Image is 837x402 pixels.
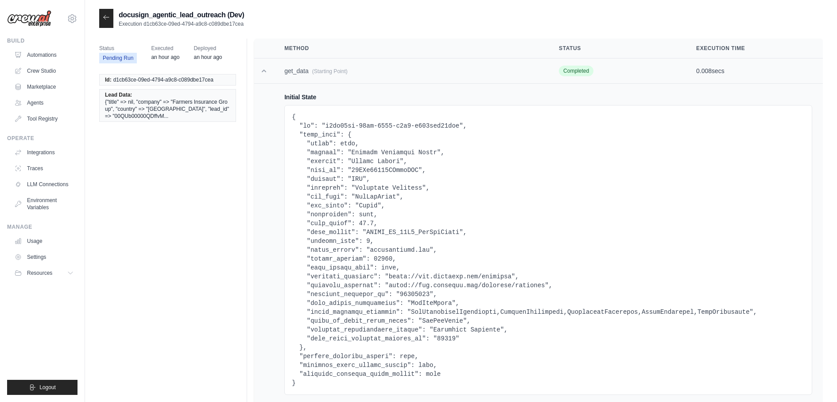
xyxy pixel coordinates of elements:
span: 0.008 [696,67,712,74]
th: Method [274,39,548,59]
span: Completed [559,66,593,76]
span: Deployed [194,44,222,53]
a: Integrations [11,145,77,160]
pre: { "lo": "i2do05si-98am-6555-c2a9-e603sed21doe", "temp_inci": { "utlab": etdo, "magnaal": "Enimadm... [292,113,805,387]
span: Lead Data: [105,91,132,98]
a: Agents [11,96,77,110]
a: Marketplace [11,80,77,94]
h2: docusign_agentic_lead_outreach (Dev) [119,10,244,20]
a: LLM Connections [11,177,77,191]
a: Traces [11,161,77,176]
span: Resources [27,269,52,277]
button: Resources [11,266,77,280]
span: (Starting Point) [312,68,348,74]
span: Logout [39,384,56,391]
span: Executed [151,44,179,53]
time: August 18, 2025 at 13:47 PDT [151,54,179,60]
time: August 18, 2025 at 13:28 PDT [194,54,222,60]
span: Pending Run [99,53,137,63]
div: Operate [7,135,77,142]
a: Tool Registry [11,112,77,126]
div: Build [7,37,77,44]
a: Settings [11,250,77,264]
button: Logout [7,380,77,395]
a: Environment Variables [11,193,77,215]
span: Status [99,44,137,53]
a: Automations [11,48,77,62]
span: Id: [105,76,112,83]
iframe: Chat Widget [793,359,837,402]
div: Manage [7,223,77,230]
td: secs [686,59,823,84]
img: Logo [7,10,51,27]
td: get_data [274,59,548,84]
a: Usage [11,234,77,248]
th: Status [548,39,686,59]
a: Crew Studio [11,64,77,78]
span: {"title" => nil, "company" => "Farmers Insurance Group", "country" => "[GEOGRAPHIC_DATA]", "lead_... [105,98,230,120]
h4: Initial State [284,93,812,101]
span: d1cb63ce-09ed-4794-a9c8-c089dbe17cea [113,76,213,83]
th: Execution Time [686,39,823,59]
p: Execution d1cb63ce-09ed-4794-a9c8-c089dbe17cea [119,20,244,27]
